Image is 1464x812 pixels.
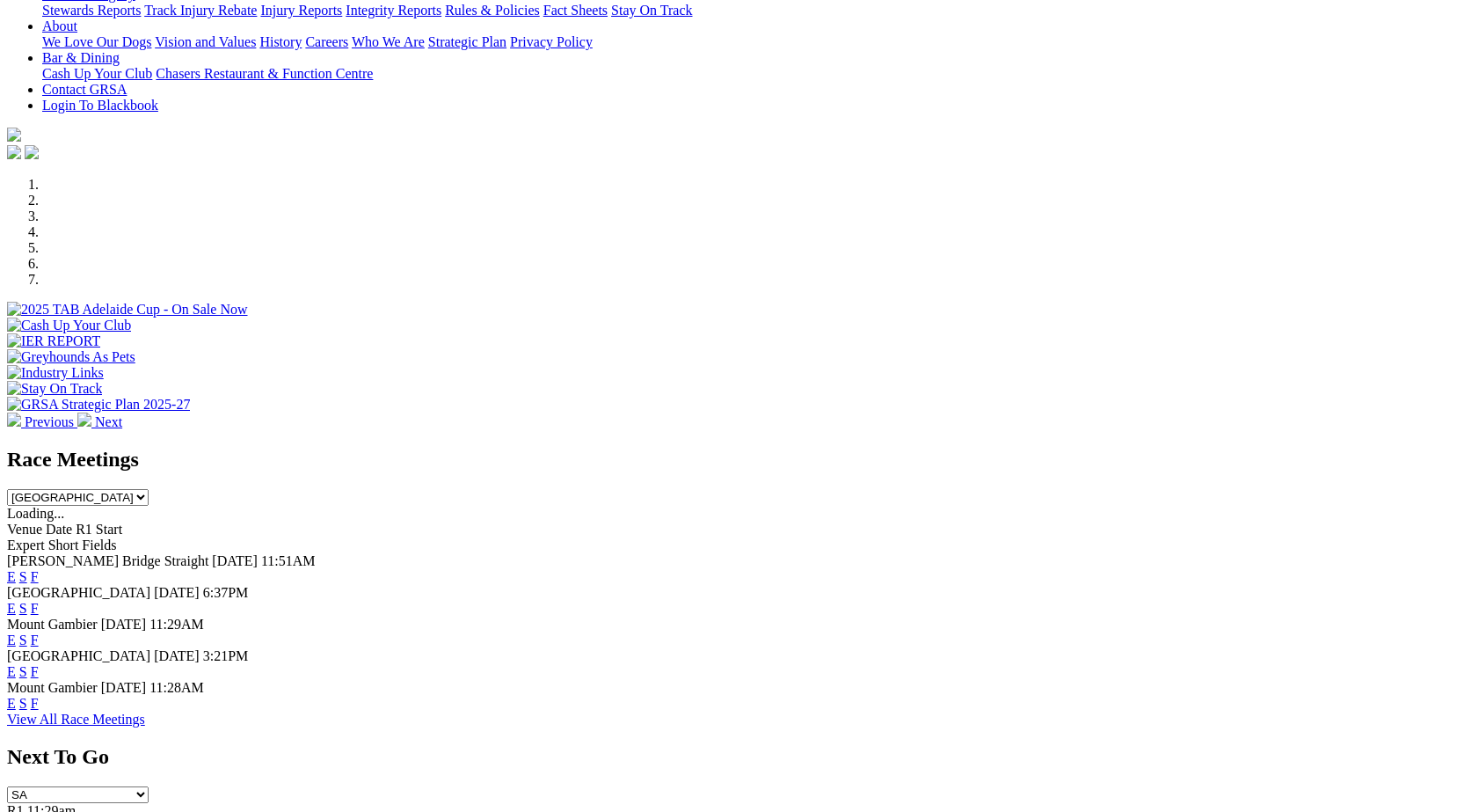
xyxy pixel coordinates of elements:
span: Mount Gambier [7,617,98,632]
a: F [31,696,39,711]
span: [GEOGRAPHIC_DATA] [7,648,150,663]
h2: Race Meetings [7,448,1457,472]
span: Next [95,414,122,429]
a: Next [77,414,122,429]
a: F [31,664,39,679]
img: twitter.svg [25,145,39,159]
span: 6:37PM [203,585,249,600]
a: Login To Blackbook [42,98,158,113]
a: Privacy Policy [510,34,593,49]
div: About [42,34,1457,50]
a: Stewards Reports [42,3,141,18]
span: Fields [82,538,116,552]
img: chevron-right-pager-white.svg [77,413,91,427]
a: We Love Our Dogs [42,34,151,49]
span: Short [48,538,79,552]
span: [GEOGRAPHIC_DATA] [7,585,150,600]
img: facebook.svg [7,145,21,159]
span: Date [46,522,72,537]
a: S [19,601,27,616]
span: Venue [7,522,42,537]
a: S [19,696,27,711]
span: Previous [25,414,74,429]
img: Stay On Track [7,381,102,397]
a: Who We Are [352,34,425,49]
a: About [42,18,77,33]
span: Loading... [7,506,64,521]
img: logo-grsa-white.png [7,128,21,142]
a: F [31,633,39,647]
img: Cash Up Your Club [7,318,131,333]
a: Injury Reports [260,3,342,18]
a: E [7,664,16,679]
span: 11:29AM [149,617,204,632]
a: Track Injury Rebate [144,3,257,18]
span: [PERSON_NAME] Bridge Straight [7,553,208,568]
a: Strategic Plan [428,34,506,49]
a: Fact Sheets [543,3,608,18]
a: History [259,34,302,49]
h2: Next To Go [7,745,1457,769]
a: Careers [305,34,348,49]
a: S [19,569,27,584]
span: Mount Gambier [7,680,98,695]
a: S [19,664,27,679]
a: E [7,633,16,647]
a: F [31,569,39,584]
a: S [19,633,27,647]
a: Previous [7,414,77,429]
a: Contact GRSA [42,82,127,97]
img: Greyhounds As Pets [7,349,135,365]
a: Cash Up Your Club [42,66,152,81]
div: Care & Integrity [42,3,1457,18]
a: E [7,601,16,616]
a: Vision and Values [155,34,256,49]
img: chevron-left-pager-white.svg [7,413,21,427]
a: Bar & Dining [42,50,120,65]
a: View All Race Meetings [7,712,145,727]
span: Expert [7,538,45,552]
img: GRSA Strategic Plan 2025-27 [7,397,190,413]
span: [DATE] [101,680,147,695]
img: Industry Links [7,365,104,381]
span: [DATE] [212,553,258,568]
img: IER REPORT [7,333,100,349]
a: F [31,601,39,616]
a: Chasers Restaurant & Function Centre [156,66,373,81]
span: 3:21PM [203,648,249,663]
a: Stay On Track [611,3,692,18]
span: R1 Start [76,522,122,537]
a: Integrity Reports [346,3,441,18]
span: 11:28AM [149,680,204,695]
img: 2025 TAB Adelaide Cup - On Sale Now [7,302,248,318]
div: Bar & Dining [42,66,1457,82]
span: [DATE] [154,648,200,663]
a: Rules & Policies [445,3,540,18]
a: E [7,569,16,584]
span: [DATE] [101,617,147,632]
span: 11:51AM [261,553,316,568]
span: [DATE] [154,585,200,600]
a: E [7,696,16,711]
